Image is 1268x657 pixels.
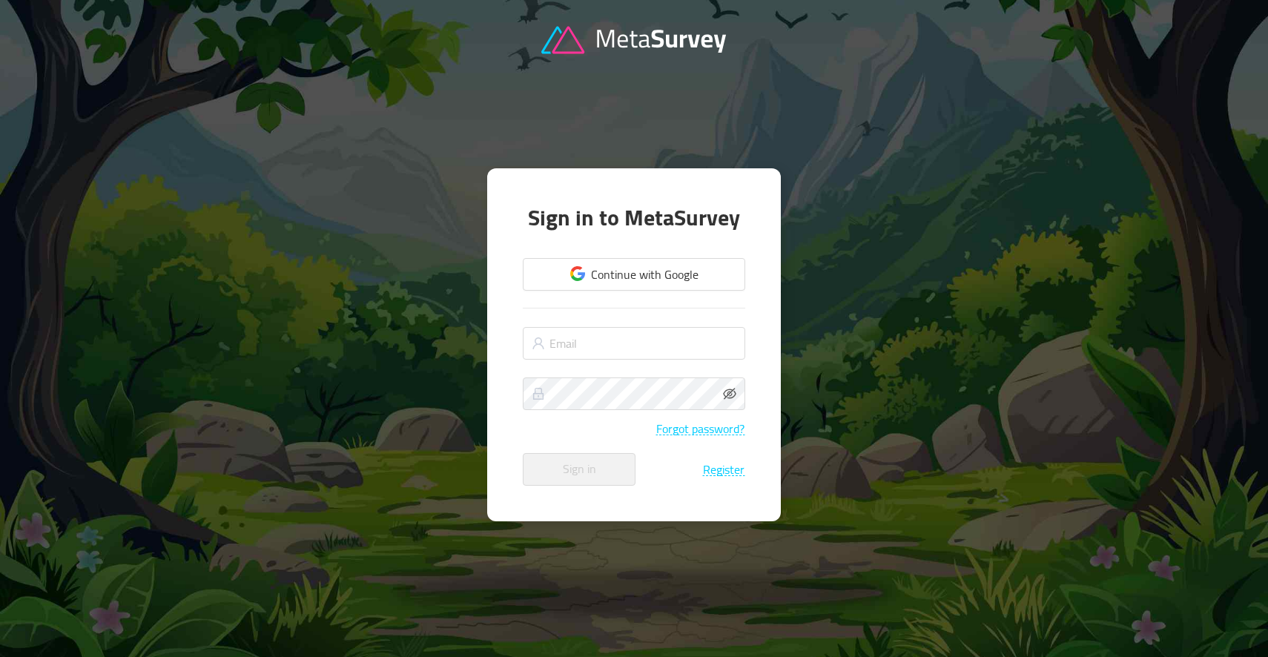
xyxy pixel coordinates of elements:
[523,327,745,360] input: Email
[723,387,736,400] i: icon: eye-invisible
[532,337,545,350] i: icon: user
[532,387,545,400] i: icon: lock
[523,453,635,486] button: Sign in
[523,258,745,291] button: Continue with Google
[702,463,745,476] button: Register
[523,204,745,232] h1: Sign in to MetaSurvey
[656,422,745,435] button: Forgot password?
